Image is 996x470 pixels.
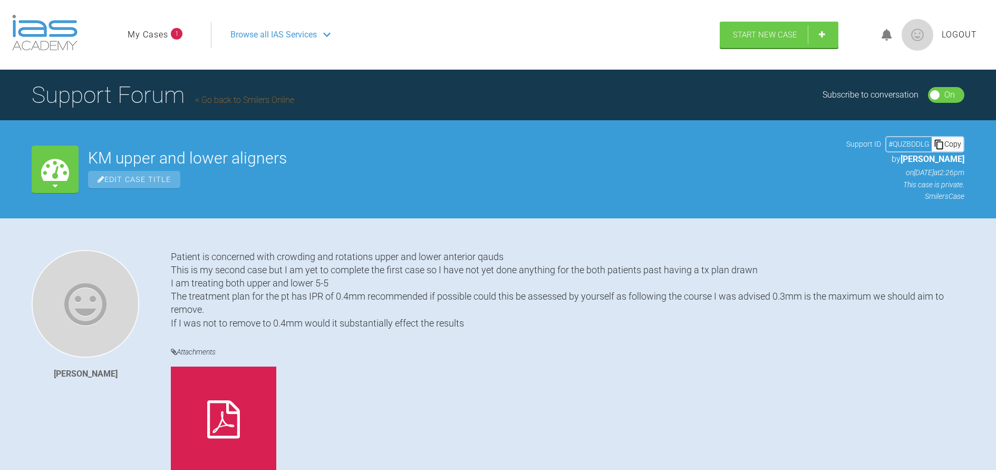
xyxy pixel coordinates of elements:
img: Maaria Khan [32,250,139,358]
a: My Cases [128,28,168,42]
div: On [944,88,955,102]
img: logo-light.3e3ef733.png [12,15,78,51]
h1: Support Forum [32,76,294,113]
a: Start New Case [720,22,838,48]
div: Copy [932,137,963,151]
span: Support ID [846,138,881,150]
span: Start New Case [733,30,797,40]
div: Patient is concerned with crowding and rotations upper and lower anterior qauds This is my second... [171,250,964,330]
span: 1 [171,28,182,40]
span: Browse all IAS Services [230,28,317,42]
img: profile.png [902,19,933,51]
a: Go back to Smilers Online [195,95,294,105]
div: # QUZBDDLG [886,138,932,150]
div: [PERSON_NAME] [54,367,118,381]
h4: Attachments [171,346,964,359]
p: by [846,152,964,166]
p: This case is private. [846,179,964,190]
span: [PERSON_NAME] [901,154,964,164]
p: Smilers Case [846,190,964,202]
div: Subscribe to conversation [823,88,918,102]
a: Logout [942,28,977,42]
p: on [DATE] at 2:26pm [846,167,964,178]
h2: KM upper and lower aligners [88,150,837,166]
span: Edit Case Title [88,171,180,188]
